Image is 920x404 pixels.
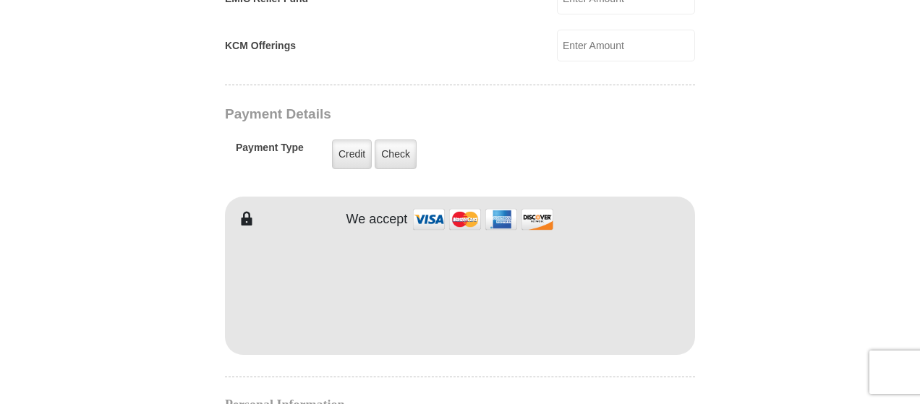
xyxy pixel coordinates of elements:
[225,106,594,123] h3: Payment Details
[225,38,296,53] label: KCM Offerings
[332,139,372,169] label: Credit
[346,212,408,228] h4: We accept
[411,204,555,235] img: credit cards accepted
[557,30,695,61] input: Enter Amount
[236,142,304,161] h5: Payment Type
[375,139,417,169] label: Check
